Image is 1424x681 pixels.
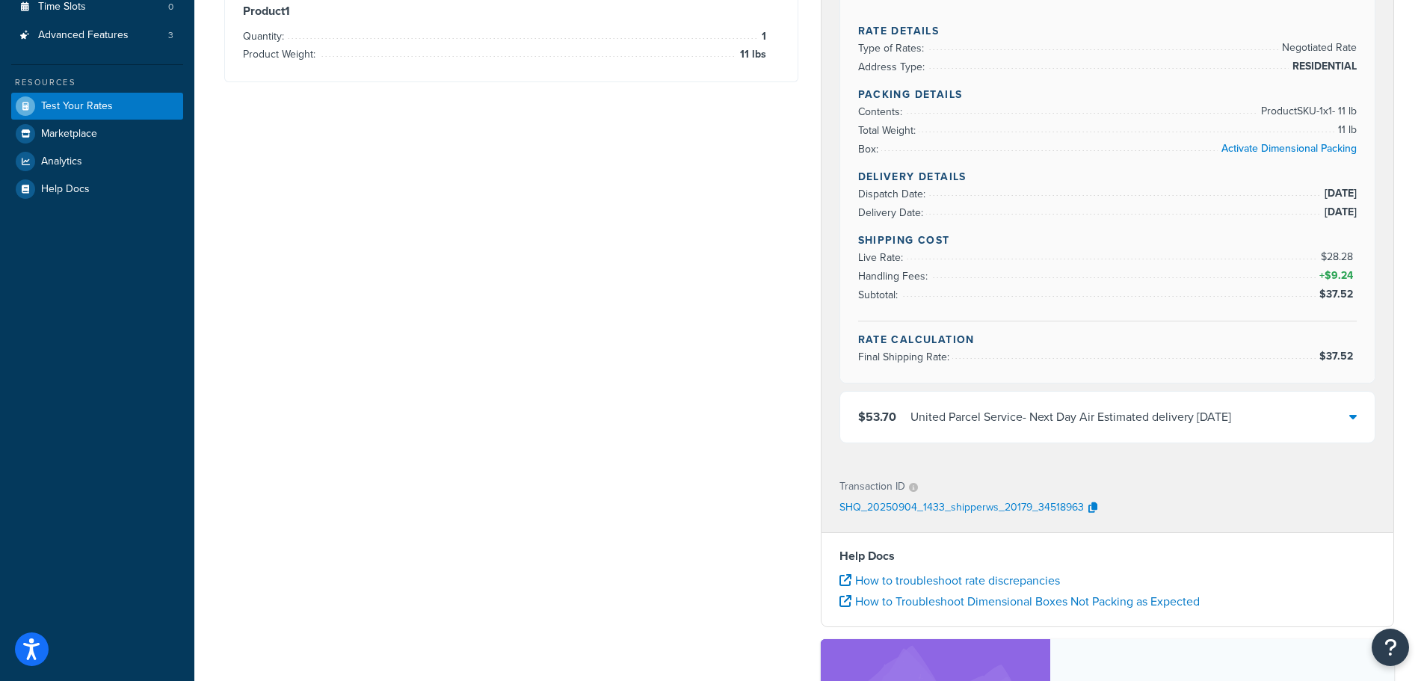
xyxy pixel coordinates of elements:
span: $53.70 [858,408,896,425]
h4: Help Docs [839,547,1376,565]
span: [DATE] [1321,185,1357,203]
a: Advanced Features3 [11,22,183,49]
span: Delivery Date: [858,205,927,221]
span: Final Shipping Rate: [858,349,953,365]
span: [DATE] [1321,203,1357,221]
span: Test Your Rates [41,100,113,113]
span: Total Weight: [858,123,919,138]
a: How to troubleshoot rate discrepancies [839,572,1060,589]
span: Handling Fees: [858,268,931,284]
span: 11 lbs [736,46,766,64]
span: Dispatch Date: [858,186,929,202]
a: Test Your Rates [11,93,183,120]
p: SHQ_20250904_1433_shipperws_20179_34518963 [839,497,1084,520]
span: RESIDENTIAL [1289,58,1357,76]
span: Time Slots [38,1,86,13]
span: Quantity: [243,28,288,44]
span: 3 [168,29,173,42]
span: $37.52 [1319,348,1357,364]
a: Activate Dimensional Packing [1221,141,1357,156]
span: 0 [168,1,173,13]
span: Analytics [41,155,82,168]
h4: Packing Details [858,87,1357,102]
a: How to Troubleshoot Dimensional Boxes Not Packing as Expected [839,593,1200,610]
a: Analytics [11,148,183,175]
p: Transaction ID [839,476,905,497]
li: Advanced Features [11,22,183,49]
a: Help Docs [11,176,183,203]
span: Marketplace [41,128,97,141]
span: $37.52 [1319,286,1357,302]
h4: Delivery Details [858,169,1357,185]
span: Help Docs [41,183,90,196]
span: Product Weight: [243,46,319,62]
span: 1 [758,28,766,46]
h3: Product 1 [243,4,780,19]
span: Advanced Features [38,29,129,42]
button: Open Resource Center [1372,629,1409,666]
span: 11 lb [1334,121,1357,139]
span: $28.28 [1321,249,1357,265]
a: Marketplace [11,120,183,147]
div: United Parcel Service - Next Day Air Estimated delivery [DATE] [910,407,1231,428]
span: $9.24 [1325,268,1357,283]
span: + [1316,267,1357,285]
h4: Shipping Cost [858,232,1357,248]
h4: Rate Calculation [858,332,1357,348]
div: Resources [11,76,183,89]
span: Contents: [858,104,906,120]
h4: Rate Details [858,23,1357,39]
span: Address Type: [858,59,928,75]
span: Subtotal: [858,287,901,303]
span: Product SKU-1 x 1 - 11 lb [1257,102,1357,120]
span: Negotiated Rate [1278,39,1357,57]
span: Box: [858,141,882,157]
span: Live Rate: [858,250,907,265]
span: Type of Rates: [858,40,928,56]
